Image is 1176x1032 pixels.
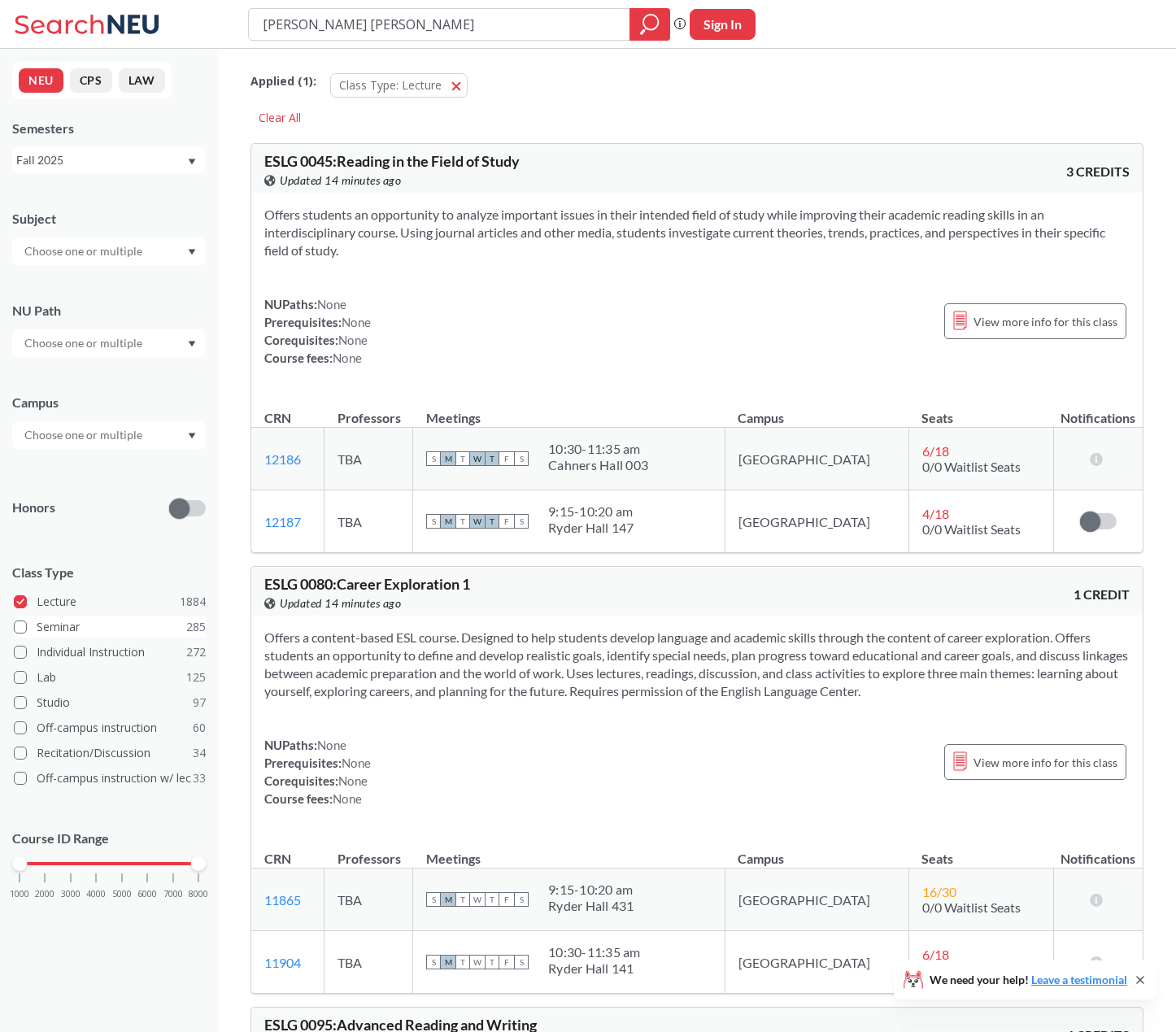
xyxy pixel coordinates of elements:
[548,520,634,536] div: Ryder Hall 147
[485,451,499,466] span: T
[14,667,206,688] label: Lab
[35,890,54,899] span: 2000
[629,8,670,41] div: magnifying glass
[338,773,368,788] span: None
[12,830,206,848] p: Course ID Range
[112,890,132,899] span: 5000
[690,9,756,40] button: Sign In
[14,768,206,789] label: Off-campus instruction w/ lec
[14,642,206,663] label: Individual Instruction
[12,329,206,357] div: Dropdown arrow
[324,490,413,553] td: TBA
[70,68,112,93] button: CPS
[186,643,206,661] span: 272
[264,736,371,808] div: NUPaths: Prerequisites: Corequisites: Course fees:
[12,564,206,581] span: Class Type
[324,869,413,931] td: TBA
[485,514,499,529] span: T
[14,742,206,764] label: Recitation/Discussion
[10,890,29,899] span: 1000
[548,457,648,473] div: Cahners Hall 003
[548,960,641,977] div: Ryder Hall 141
[499,514,514,529] span: F
[922,521,1021,537] span: 0/0 Waitlist Seats
[413,393,725,428] th: Meetings
[280,172,401,189] span: Updated 14 minutes ago
[342,315,371,329] span: None
[548,898,634,914] div: Ryder Hall 431
[188,249,196,255] svg: Dropdown arrow
[264,295,371,367] div: NUPaths: Prerequisites: Corequisites: Course fees:
[470,892,485,907] span: W
[338,333,368,347] span: None
[264,629,1130,700] section: Offers a content-based ESL course. Designed to help students develop language and academic skills...
[333,351,362,365] span: None
[455,892,470,907] span: T
[16,242,153,261] input: Choose one or multiple
[485,955,499,969] span: T
[250,72,316,90] span: Applied ( 1 ):
[16,425,153,445] input: Choose one or multiple
[470,514,485,529] span: W
[485,892,499,907] span: T
[333,791,362,806] span: None
[470,451,485,466] span: W
[317,297,346,311] span: None
[180,593,206,611] span: 1884
[16,151,186,169] div: Fall 2025
[922,443,949,459] span: 6 / 18
[264,892,301,908] a: 11865
[548,503,634,520] div: 9:15 - 10:20 am
[12,147,206,173] div: Fall 2025Dropdown arrow
[193,694,206,712] span: 97
[264,152,520,170] span: ESLG 0045 : Reading in the Field of Study
[19,68,63,93] button: NEU
[725,490,908,553] td: [GEOGRAPHIC_DATA]
[339,77,442,93] span: Class Type: Lecture
[193,744,206,762] span: 34
[441,451,455,466] span: M
[922,947,949,962] span: 6 / 18
[342,755,371,770] span: None
[324,428,413,490] td: TBA
[499,451,514,466] span: F
[514,514,529,529] span: S
[264,955,301,970] a: 11904
[514,955,529,969] span: S
[324,393,413,428] th: Professors
[908,834,1053,869] th: Seats
[61,890,81,899] span: 3000
[324,931,413,994] td: TBA
[261,11,618,38] input: Class, professor, course number, "phrase"
[163,890,183,899] span: 7000
[12,237,206,265] div: Dropdown arrow
[499,892,514,907] span: F
[188,341,196,347] svg: Dropdown arrow
[193,719,206,737] span: 60
[973,752,1117,773] span: View more info for this class
[119,68,165,93] button: LAW
[186,668,206,686] span: 125
[264,451,301,467] a: 12186
[514,892,529,907] span: S
[441,514,455,529] span: M
[455,451,470,466] span: T
[264,575,470,593] span: ESLG 0080 : Career Exploration 1
[189,890,208,899] span: 8000
[12,499,55,517] p: Honors
[137,890,157,899] span: 6000
[426,892,441,907] span: S
[548,441,648,457] div: 10:30 - 11:35 am
[930,974,1127,986] span: We need your help!
[330,73,468,98] button: Class Type: Lecture
[264,409,291,427] div: CRN
[1074,586,1130,603] span: 1 CREDIT
[725,428,908,490] td: [GEOGRAPHIC_DATA]
[922,506,949,521] span: 4 / 18
[317,738,346,752] span: None
[908,393,1053,428] th: Seats
[725,834,908,869] th: Campus
[16,333,153,353] input: Choose one or multiple
[441,955,455,969] span: M
[470,955,485,969] span: W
